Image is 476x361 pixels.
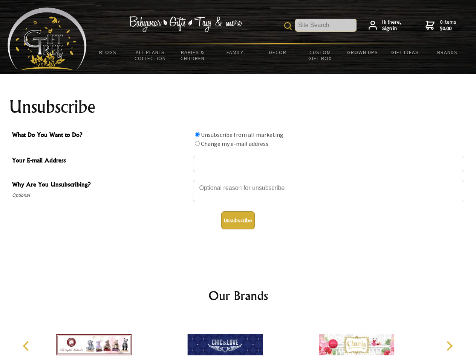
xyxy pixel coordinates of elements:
[382,25,401,32] strong: Sign in
[12,191,189,200] span: Optional
[441,338,458,354] button: Next
[214,44,257,60] a: Family
[369,19,401,32] a: Hi there,Sign in
[129,44,172,66] a: All Plants Collection
[284,22,292,30] img: product search
[193,156,464,172] input: Your E-mail Address
[8,8,87,70] img: Babyware - Gifts - Toys and more...
[341,44,384,60] a: Grown Ups
[256,44,299,60] a: Decor
[87,44,129,60] a: BLOGS
[425,19,456,32] a: 0 items$0.00
[382,19,401,32] span: Hi there,
[195,132,200,137] input: What Do You Want to Do?
[129,16,242,32] img: Babywear - Gifts - Toys & more
[426,44,469,60] a: Brands
[201,131,283,138] label: Unsubscribe from all marketing
[299,44,341,66] a: Custom Gift Box
[12,156,189,167] span: Your E-mail Address
[15,287,461,305] h2: Our Brands
[295,19,357,32] input: Site Search
[440,18,456,32] span: 0 items
[12,180,189,191] span: Why Are You Unsubscribing?
[440,25,456,32] strong: $0.00
[9,98,467,116] h1: Unsubscribe
[193,180,464,202] textarea: Why Are You Unsubscribing?
[19,338,35,354] button: Previous
[221,211,255,229] button: Unsubscribe
[12,130,189,141] span: What Do You Want to Do?
[195,141,200,146] input: What Do You Want to Do?
[384,44,426,60] a: Gift Ideas
[171,44,214,66] a: Babies & Children
[201,140,268,147] label: Change my e-mail address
